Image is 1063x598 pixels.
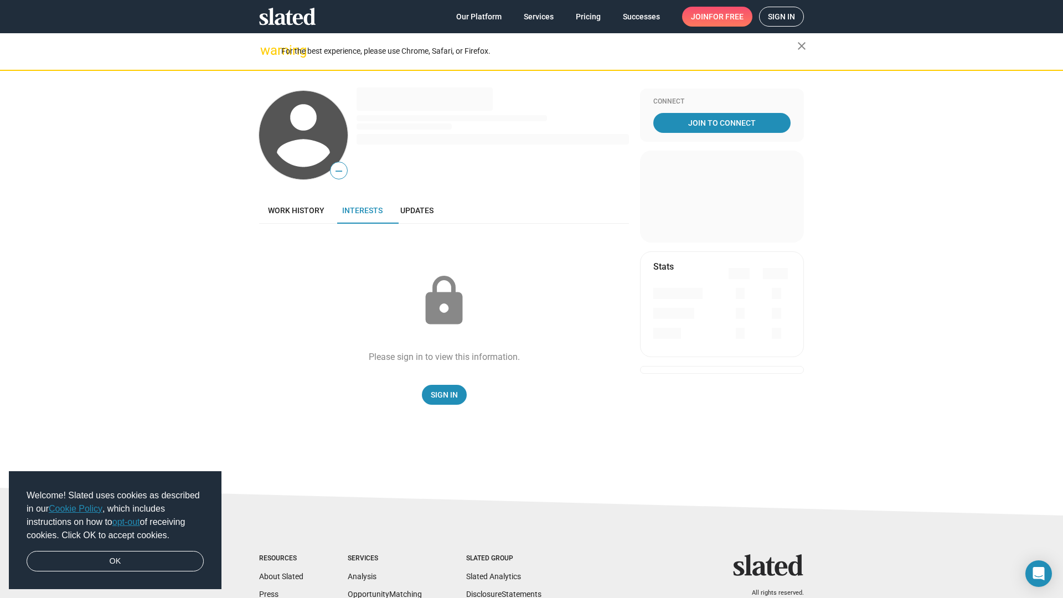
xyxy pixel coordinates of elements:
a: About Slated [259,572,303,581]
div: Resources [259,554,303,563]
div: For the best experience, please use Chrome, Safari, or Firefox. [281,44,797,59]
mat-icon: warning [260,44,274,57]
a: Sign In [422,385,467,405]
span: Services [524,7,554,27]
span: Join To Connect [656,113,788,133]
mat-icon: close [795,39,808,53]
span: Join [691,7,744,27]
a: Services [515,7,563,27]
span: Pricing [576,7,601,27]
a: Pricing [567,7,610,27]
a: dismiss cookie message [27,551,204,572]
a: Successes [614,7,669,27]
span: Welcome! Slated uses cookies as described in our , which includes instructions on how to of recei... [27,489,204,542]
div: Services [348,554,422,563]
a: opt-out [112,517,140,527]
span: Work history [268,206,324,215]
div: Connect [653,97,791,106]
a: Updates [391,197,442,224]
div: Slated Group [466,554,541,563]
div: Open Intercom Messenger [1025,560,1052,587]
a: Cookie Policy [49,504,102,513]
a: Join To Connect [653,113,791,133]
a: Our Platform [447,7,510,27]
span: Our Platform [456,7,502,27]
span: Successes [623,7,660,27]
span: Interests [342,206,383,215]
div: cookieconsent [9,471,221,590]
a: Analysis [348,572,376,581]
a: Slated Analytics [466,572,521,581]
mat-icon: lock [416,274,472,329]
div: Please sign in to view this information. [369,351,520,363]
span: — [331,164,347,178]
a: Interests [333,197,391,224]
a: Work history [259,197,333,224]
span: for free [709,7,744,27]
a: Sign in [759,7,804,27]
a: Joinfor free [682,7,752,27]
span: Updates [400,206,434,215]
mat-card-title: Stats [653,261,674,272]
span: Sign in [768,7,795,26]
span: Sign In [431,385,458,405]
